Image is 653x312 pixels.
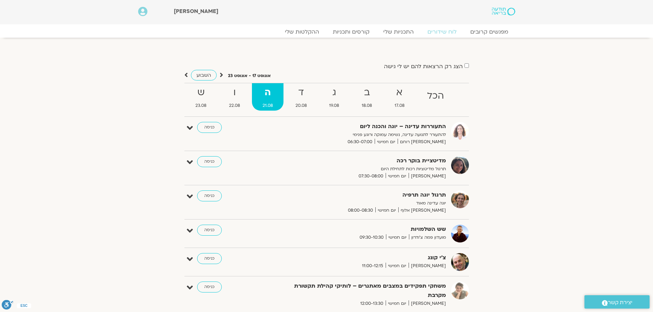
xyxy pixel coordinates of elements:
[196,72,211,78] span: השבוע
[197,156,222,167] a: כניסה
[409,234,446,241] span: מועדון פמה צ'ודרון
[421,28,463,35] a: לוח שידורים
[386,173,409,180] span: יום חמישי
[197,122,222,133] a: כניסה
[386,262,409,270] span: יום חמישי
[346,207,375,214] span: 08:00-08:30
[384,85,415,100] strong: א
[463,28,515,35] a: מפגשים קרובים
[357,234,386,241] span: 09:30-10:30
[185,83,217,111] a: ש23.08
[319,102,350,109] span: 19.08
[185,102,217,109] span: 23.08
[218,83,251,111] a: ו22.08
[345,138,375,146] span: 06:30-07:00
[218,102,251,109] span: 22.08
[252,83,283,111] a: ה21.08
[138,28,515,35] nav: Menu
[197,253,222,264] a: כניסה
[398,138,446,146] span: [PERSON_NAME] רוחם
[278,156,446,165] strong: מדיטציית בוקר רכה
[351,83,383,111] a: ב18.08
[584,295,650,309] a: יצירת קשר
[398,207,446,214] span: [PERSON_NAME] אלוף
[319,85,350,100] strong: ג
[252,85,283,100] strong: ה
[228,72,271,79] p: אוגוסט 17 - אוגוסט 23
[416,88,455,104] strong: הכל
[386,234,409,241] span: יום חמישי
[278,225,446,234] strong: שש השלמויות
[278,190,446,200] strong: תרגול יוגה תרפיה
[384,83,415,111] a: א17.08
[252,102,283,109] span: 21.08
[191,70,217,80] a: השבוע
[278,165,446,173] p: תרגול מדיטציות רכות לתחילת היום
[319,83,350,111] a: ג19.08
[409,262,446,270] span: [PERSON_NAME]
[197,225,222,236] a: כניסה
[409,173,446,180] span: [PERSON_NAME]
[608,298,632,307] span: יצירת קשר
[218,85,251,100] strong: ו
[351,102,383,109] span: 18.08
[185,85,217,100] strong: ש
[197,282,222,292] a: כניסה
[360,262,386,270] span: 11:00-12:15
[409,300,446,307] span: [PERSON_NAME]
[278,28,326,35] a: ההקלטות שלי
[376,28,421,35] a: התכניות שלי
[285,85,317,100] strong: ד
[386,300,409,307] span: יום חמישי
[358,300,386,307] span: 12:00-13:30
[285,83,317,111] a: ד20.08
[356,173,386,180] span: 07:30-08:00
[326,28,376,35] a: קורסים ותכניות
[174,8,218,15] span: [PERSON_NAME]
[278,122,446,131] strong: התעוררות עדינה – יוגה והכנה ליום
[384,102,415,109] span: 17.08
[416,83,455,111] a: הכל
[278,200,446,207] p: יוגה עדינה מאוד
[197,190,222,201] a: כניסה
[375,138,398,146] span: יום חמישי
[278,282,446,300] strong: משחקי תפקידים במצבים מאתגרים – לותיקי קהילת תקשורת מקרבת
[278,131,446,138] p: להתעורר לתנועה עדינה, נשימה עמוקה ורוגע פנימי
[278,253,446,262] strong: צ'י קונג
[285,102,317,109] span: 20.08
[351,85,383,100] strong: ב
[384,63,463,70] label: הצג רק הרצאות להם יש לי גישה
[375,207,398,214] span: יום חמישי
